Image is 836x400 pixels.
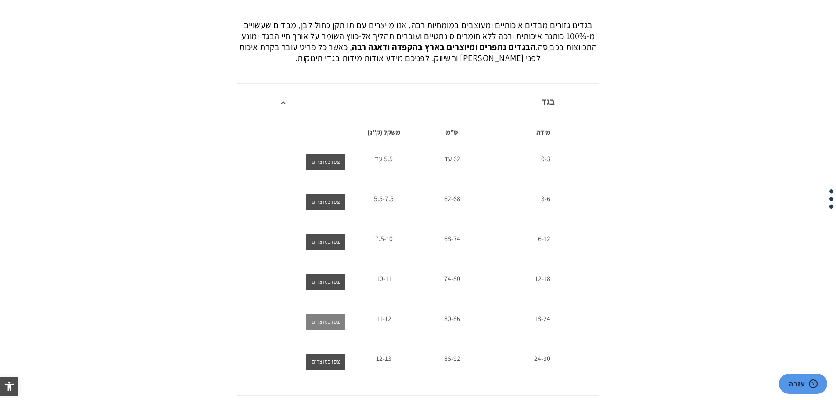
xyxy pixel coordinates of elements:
p: בגדינו גזורים מבדים איכותיים ומעוצבים במומחיות רבה. אנו מייצרים עם תו תקן כחול לבן, מבדים שעשויים... [237,20,599,64]
a: בגד [542,96,555,107]
span: 11-12 [377,314,391,323]
span: 80-86 [444,314,460,323]
a: צפו במוצרים [306,234,345,250]
span: צפו במוצרים [312,234,340,250]
iframe: פותח יישומון שאפשר לשוחח בו בצ'אט עם אחד הנציגים שלנו [779,374,827,396]
span: 62 עד [444,154,460,163]
span: 3-6 [541,194,550,203]
span: 12-18 [535,274,550,283]
span: משקל (ק”ג) [367,128,400,137]
span: צפו במוצרים [312,154,340,170]
span: 5.5 עד [375,154,393,163]
span: צפו במוצרים [312,354,340,370]
strong: הבגדים נתפרים ומיוצרים בארץ בהקפדה ודאגה רבה [352,41,535,53]
div: בגד [237,119,599,395]
span: 18-24 [535,314,550,323]
span: 74-80 [444,274,460,283]
a: צפו במוצרים [306,154,345,170]
span: צפו במוצרים [312,194,340,210]
a: צפו במוצרים [306,314,345,330]
a: צפו במוצרים [306,194,345,210]
span: 86-92 [444,354,460,363]
span: 62-68 [444,194,460,203]
span: 24-30 [534,354,550,363]
span: 0-3 [541,154,550,163]
span: ס”מ [446,128,458,137]
a: צפו במוצרים [306,274,345,290]
span: 5.5-7.5 [374,194,394,203]
span: 6-12 [538,234,550,243]
span: 10-11 [377,274,391,283]
span: 12-13 [376,354,391,363]
span: מידה [536,128,550,137]
span: 68-74 [444,234,460,243]
div: בגד [237,83,599,119]
span: 7.5-10 [375,234,393,243]
a: צפו במוצרים [306,354,345,370]
span: צפו במוצרים [312,274,340,290]
span: צפו במוצרים [312,314,340,330]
